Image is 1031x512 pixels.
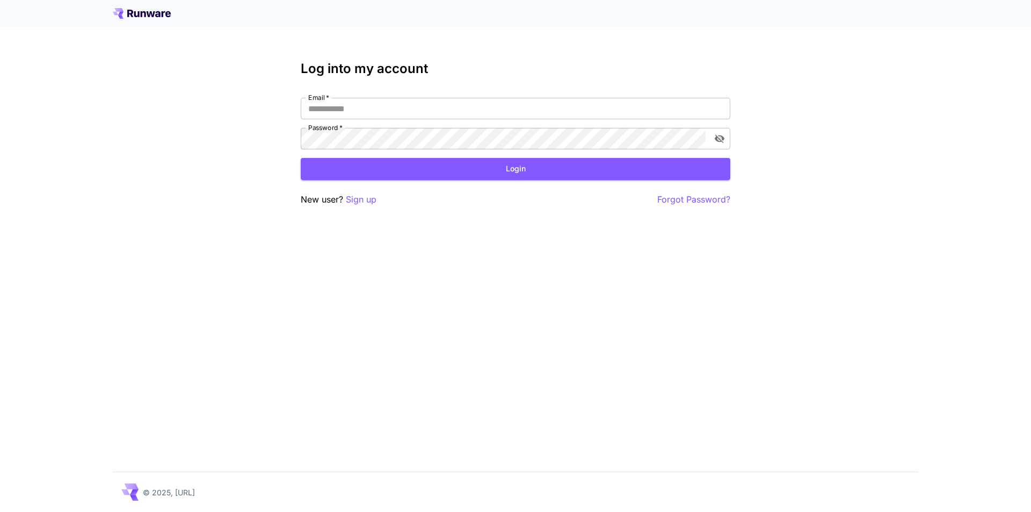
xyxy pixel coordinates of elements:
[308,93,329,102] label: Email
[301,193,376,206] p: New user?
[308,123,343,132] label: Password
[143,487,195,498] p: © 2025, [URL]
[301,61,730,76] h3: Log into my account
[346,193,376,206] button: Sign up
[657,193,730,206] button: Forgot Password?
[710,129,729,148] button: toggle password visibility
[301,158,730,180] button: Login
